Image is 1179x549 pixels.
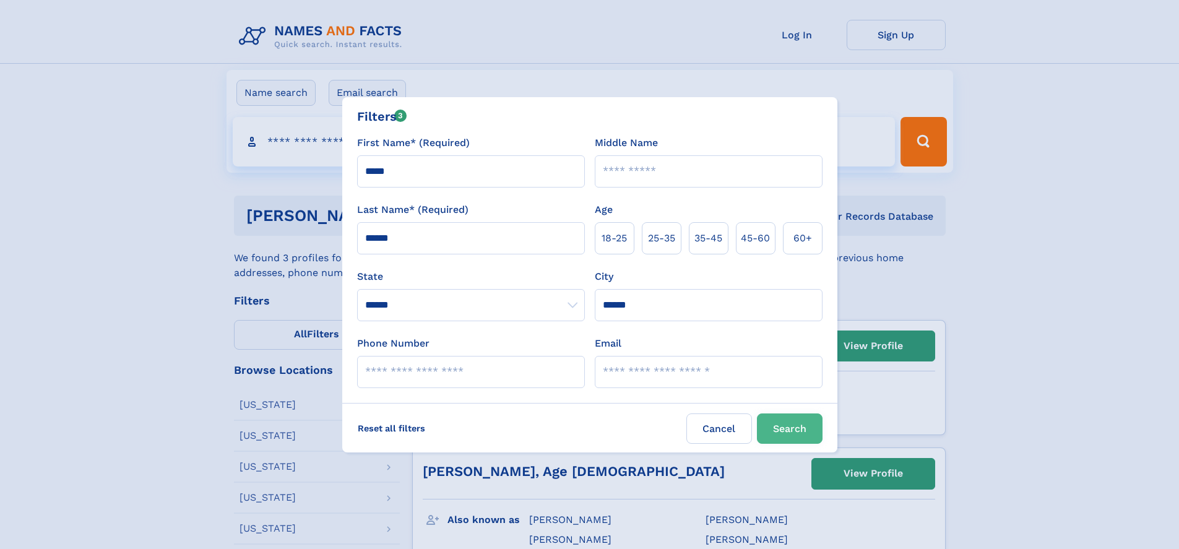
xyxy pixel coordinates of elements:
label: Cancel [686,413,752,444]
label: State [357,269,585,284]
span: 45‑60 [741,231,770,246]
label: First Name* (Required) [357,136,470,150]
button: Search [757,413,823,444]
span: 60+ [793,231,812,246]
span: 18‑25 [602,231,627,246]
label: Reset all filters [350,413,433,443]
label: Middle Name [595,136,658,150]
span: 25‑35 [648,231,675,246]
label: Last Name* (Required) [357,202,469,217]
span: 35‑45 [694,231,722,246]
label: Email [595,336,621,351]
div: Filters [357,107,407,126]
label: Phone Number [357,336,430,351]
label: City [595,269,613,284]
label: Age [595,202,613,217]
